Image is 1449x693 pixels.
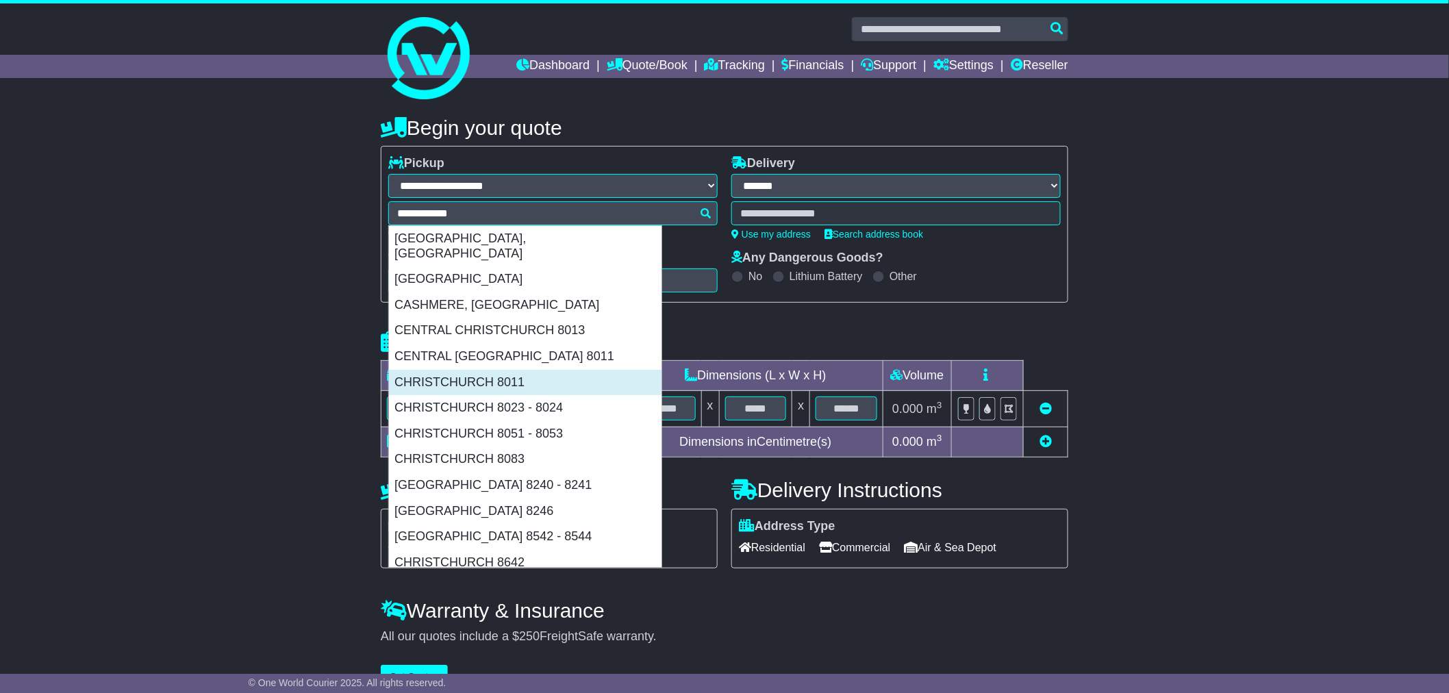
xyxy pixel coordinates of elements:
[701,391,719,427] td: x
[381,361,496,391] td: Type
[890,270,917,283] label: Other
[388,201,718,225] typeahead: Please provide city
[389,226,661,266] div: [GEOGRAPHIC_DATA], [GEOGRAPHIC_DATA]
[389,266,661,292] div: [GEOGRAPHIC_DATA]
[389,370,661,396] div: CHRISTCHURCH 8011
[516,55,590,78] a: Dashboard
[381,629,1068,644] div: All our quotes include a $ FreightSafe warranty.
[927,402,942,416] span: m
[389,473,661,499] div: [GEOGRAPHIC_DATA] 8240 - 8241
[389,318,661,344] div: CENTRAL CHRISTCHURCH 8013
[731,229,811,240] a: Use my address
[381,116,1068,139] h4: Begin your quote
[933,55,994,78] a: Settings
[819,537,890,558] span: Commercial
[739,519,835,534] label: Address Type
[937,400,942,410] sup: 3
[389,395,661,421] div: CHRISTCHURCH 8023 - 8024
[381,599,1068,622] h4: Warranty & Insurance
[1039,402,1052,416] a: Remove this item
[731,251,883,266] label: Any Dangerous Goods?
[389,421,661,447] div: CHRISTCHURCH 8051 - 8053
[389,499,661,525] div: [GEOGRAPHIC_DATA] 8246
[739,537,805,558] span: Residential
[1011,55,1068,78] a: Reseller
[824,229,923,240] a: Search address book
[892,402,923,416] span: 0.000
[389,344,661,370] div: CENTRAL [GEOGRAPHIC_DATA] 8011
[1039,435,1052,449] a: Add new item
[519,629,540,643] span: 250
[905,537,997,558] span: Air & Sea Depot
[388,156,444,171] label: Pickup
[607,55,688,78] a: Quote/Book
[927,435,942,449] span: m
[782,55,844,78] a: Financials
[861,55,916,78] a: Support
[790,270,863,283] label: Lithium Battery
[731,156,795,171] label: Delivery
[792,391,810,427] td: x
[628,427,883,457] td: Dimensions in Centimetre(s)
[883,361,951,391] td: Volume
[249,677,446,688] span: © One World Courier 2025. All rights reserved.
[381,665,448,689] button: Get Quotes
[381,331,553,353] h4: Package details |
[937,433,942,443] sup: 3
[748,270,762,283] label: No
[389,292,661,318] div: CASHMERE, [GEOGRAPHIC_DATA]
[892,435,923,449] span: 0.000
[389,550,661,576] div: CHRISTCHURCH 8642
[731,479,1068,501] h4: Delivery Instructions
[381,427,496,457] td: Total
[705,55,765,78] a: Tracking
[389,446,661,473] div: CHRISTCHURCH 8083
[381,479,718,501] h4: Pickup Instructions
[389,524,661,550] div: [GEOGRAPHIC_DATA] 8542 - 8544
[628,361,883,391] td: Dimensions (L x W x H)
